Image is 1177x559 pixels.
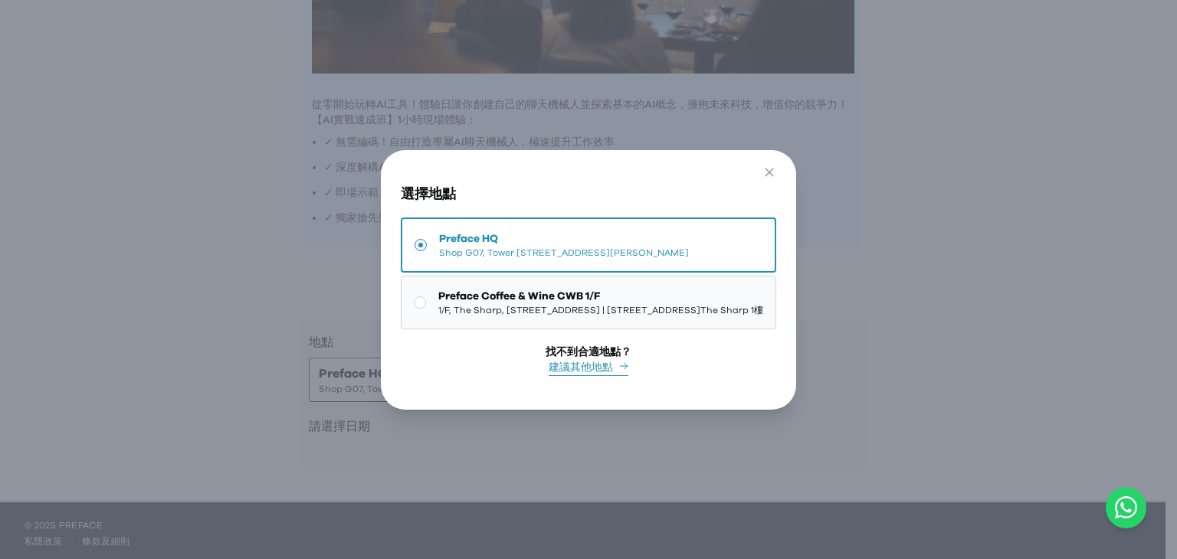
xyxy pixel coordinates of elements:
[401,276,776,329] button: Preface Coffee & Wine CWB 1/F1/F, The Sharp, [STREET_ADDRESS] | [STREET_ADDRESS]The Sharp 1樓
[546,345,631,360] div: 找不到合適地點？
[439,247,689,259] span: Shop G07, Tower [STREET_ADDRESS][PERSON_NAME]
[401,217,776,273] button: Preface HQShop G07, Tower [STREET_ADDRESS][PERSON_NAME]
[438,304,763,316] span: 1/F, The Sharp, [STREET_ADDRESS] | [STREET_ADDRESS]The Sharp 1樓
[401,184,776,205] h3: 選擇地點
[438,289,763,304] span: Preface Coffee & Wine CWB 1/F
[549,360,628,376] button: 建議其他地點
[439,231,689,247] span: Preface HQ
